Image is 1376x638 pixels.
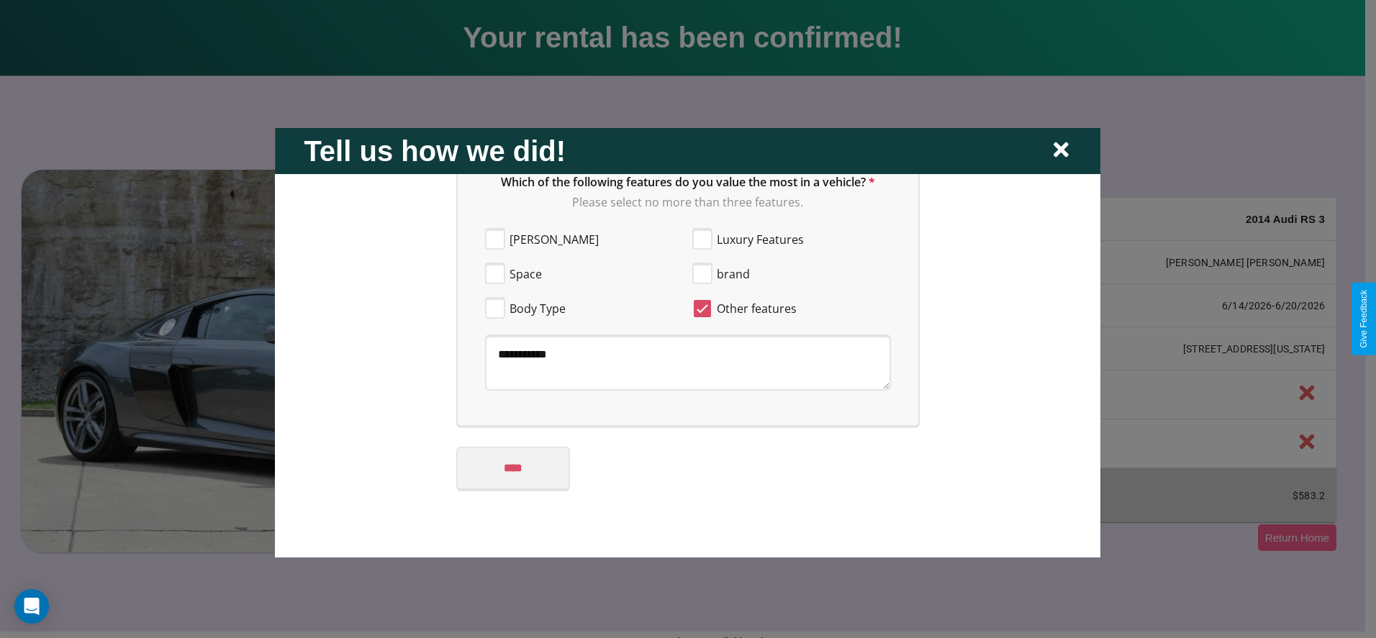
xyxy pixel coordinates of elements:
span: Which of the following features do you value the most in a vehicle? [501,173,866,189]
h2: Tell us how we did! [304,135,566,167]
span: Other features [717,299,797,316]
div: Open Intercom Messenger [14,589,49,624]
span: [PERSON_NAME] [510,230,599,247]
span: Body Type [510,299,566,316]
span: Luxury Features [717,230,804,247]
span: Space [510,265,542,282]
span: brand [717,265,750,282]
div: Give Feedback [1359,290,1369,348]
span: Please select no more than three features. [573,193,804,209]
